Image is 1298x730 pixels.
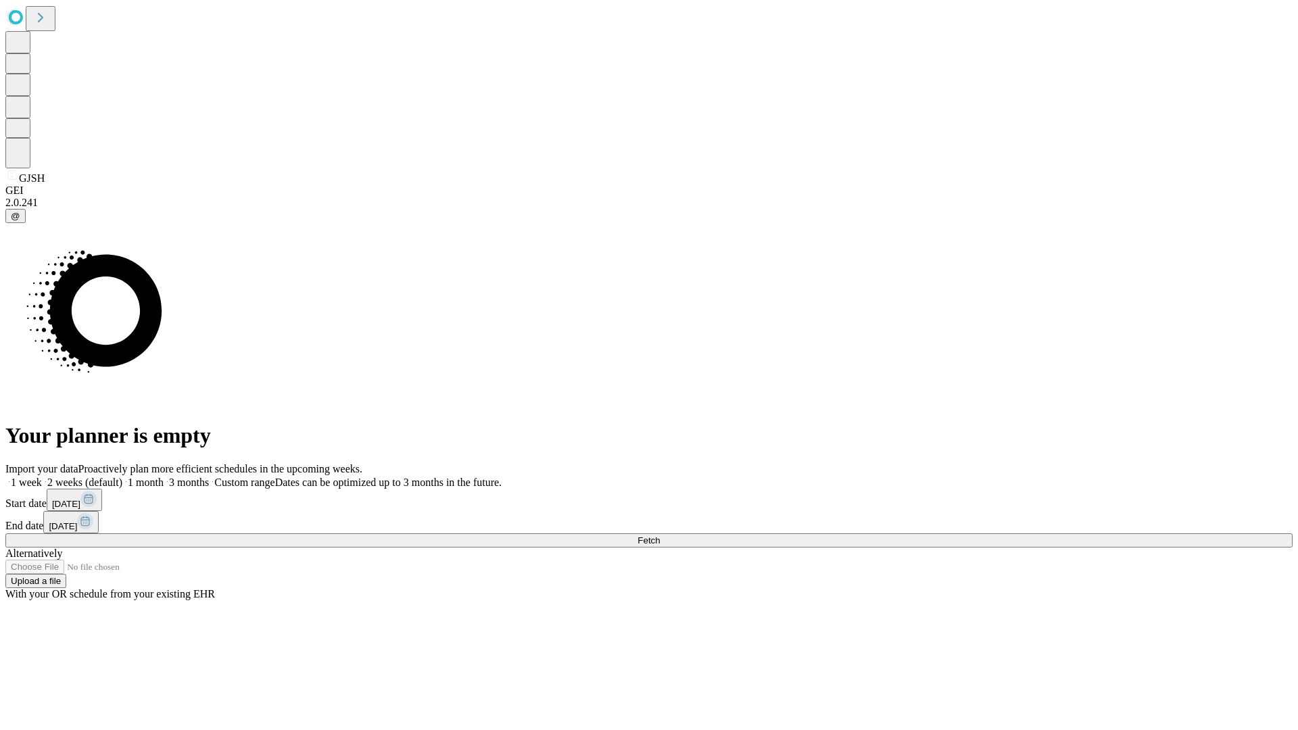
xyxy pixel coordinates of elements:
h1: Your planner is empty [5,423,1293,448]
span: With your OR schedule from your existing EHR [5,588,215,600]
span: GJSH [19,172,45,184]
span: 3 months [169,477,209,488]
span: [DATE] [49,521,77,531]
button: Upload a file [5,574,66,588]
span: 2 weeks (default) [47,477,122,488]
div: End date [5,511,1293,533]
span: Dates can be optimized up to 3 months in the future. [275,477,502,488]
span: 1 month [128,477,164,488]
div: GEI [5,185,1293,197]
span: Alternatively [5,547,62,559]
div: Start date [5,489,1293,511]
span: @ [11,211,20,221]
span: Custom range [214,477,274,488]
button: [DATE] [43,511,99,533]
span: 1 week [11,477,42,488]
button: [DATE] [47,489,102,511]
span: [DATE] [52,499,80,509]
span: Fetch [638,535,660,545]
div: 2.0.241 [5,197,1293,209]
button: Fetch [5,533,1293,547]
button: @ [5,209,26,223]
span: Import your data [5,463,78,474]
span: Proactively plan more efficient schedules in the upcoming weeks. [78,463,362,474]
